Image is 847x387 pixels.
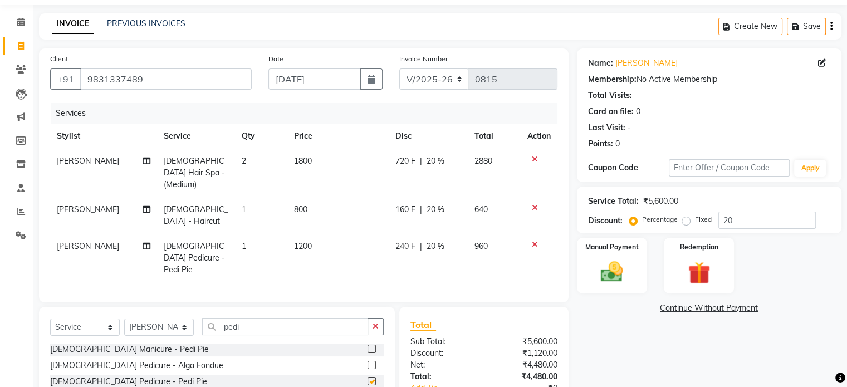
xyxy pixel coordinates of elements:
[402,347,484,359] div: Discount:
[164,241,228,275] span: [DEMOGRAPHIC_DATA] Pedicure - Pedi Pie
[420,241,422,252] span: |
[468,124,521,149] th: Total
[402,336,484,347] div: Sub Total:
[681,259,717,287] img: _gift.svg
[588,162,669,174] div: Coupon Code
[521,124,557,149] th: Action
[427,204,444,215] span: 20 %
[427,155,444,167] span: 20 %
[680,242,718,252] label: Redemption
[669,159,790,177] input: Enter Offer / Coupon Code
[242,241,246,251] span: 1
[51,103,566,124] div: Services
[395,204,415,215] span: 160 F
[585,242,639,252] label: Manual Payment
[420,155,422,167] span: |
[268,54,283,64] label: Date
[628,122,631,134] div: -
[294,241,312,251] span: 1200
[50,360,223,371] div: [DEMOGRAPHIC_DATA] Pedicure - Alga Fondue
[80,68,252,90] input: Search by Name/Mobile/Email/Code
[588,195,639,207] div: Service Total:
[57,156,119,166] span: [PERSON_NAME]
[235,124,287,149] th: Qty
[594,259,630,285] img: _cash.svg
[402,371,484,383] div: Total:
[294,156,312,166] span: 1800
[294,204,307,214] span: 800
[588,106,634,117] div: Card on file:
[474,241,488,251] span: 960
[588,138,613,150] div: Points:
[718,18,782,35] button: Create New
[202,318,368,335] input: Search or Scan
[164,204,228,226] span: [DEMOGRAPHIC_DATA] - Haircut
[579,302,839,314] a: Continue Without Payment
[164,156,228,189] span: [DEMOGRAPHIC_DATA] Hair Spa - (Medium)
[427,241,444,252] span: 20 %
[389,124,468,149] th: Disc
[50,68,81,90] button: +91
[57,241,119,251] span: [PERSON_NAME]
[242,204,246,214] span: 1
[588,74,830,85] div: No Active Membership
[484,371,566,383] div: ₹4,480.00
[484,336,566,347] div: ₹5,600.00
[695,214,712,224] label: Fixed
[474,204,488,214] span: 640
[588,57,613,69] div: Name:
[474,156,492,166] span: 2880
[588,215,623,227] div: Discount:
[643,195,678,207] div: ₹5,600.00
[395,155,415,167] span: 720 F
[107,18,185,28] a: PREVIOUS INVOICES
[588,122,625,134] div: Last Visit:
[52,14,94,34] a: INVOICE
[615,57,678,69] a: [PERSON_NAME]
[395,241,415,252] span: 240 F
[420,204,422,215] span: |
[484,359,566,371] div: ₹4,480.00
[242,156,246,166] span: 2
[410,319,436,331] span: Total
[484,347,566,359] div: ₹1,120.00
[399,54,448,64] label: Invoice Number
[57,204,119,214] span: [PERSON_NAME]
[636,106,640,117] div: 0
[287,124,389,149] th: Price
[50,54,68,64] label: Client
[50,124,157,149] th: Stylist
[794,160,826,177] button: Apply
[157,124,235,149] th: Service
[615,138,620,150] div: 0
[402,359,484,371] div: Net:
[787,18,826,35] button: Save
[50,344,209,355] div: [DEMOGRAPHIC_DATA] Manicure - Pedi Pie
[588,74,637,85] div: Membership:
[642,214,678,224] label: Percentage
[588,90,632,101] div: Total Visits:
